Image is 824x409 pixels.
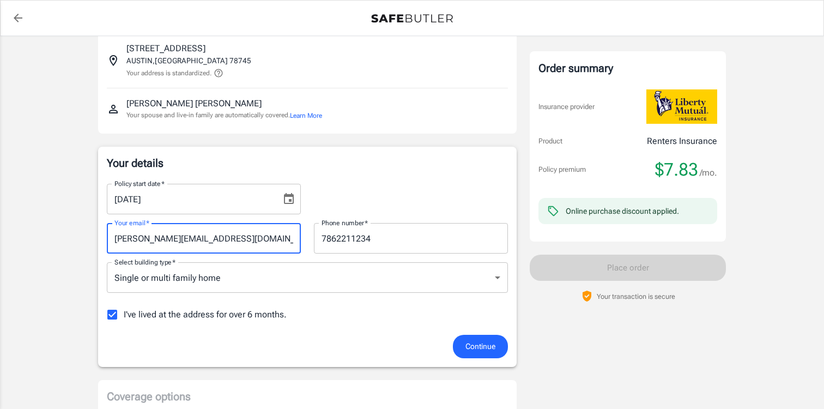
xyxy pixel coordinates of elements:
svg: Insured person [107,103,120,116]
div: Online purchase discount applied. [566,206,679,216]
img: Back to quotes [371,14,453,23]
p: [PERSON_NAME] [PERSON_NAME] [126,97,262,110]
span: $7.83 [655,159,698,181]
p: Renters Insurance [647,135,717,148]
button: Continue [453,335,508,358]
input: Enter number [314,223,508,254]
a: back to quotes [7,7,29,29]
p: Your address is standardized. [126,68,211,78]
label: Phone number [322,218,368,227]
input: MM/DD/YYYY [107,184,274,214]
svg: Insured address [107,54,120,67]
p: AUSTIN , [GEOGRAPHIC_DATA] 78745 [126,55,251,66]
p: Product [538,136,562,147]
label: Policy start date [114,179,165,188]
img: Liberty Mutual [646,89,717,124]
div: Single or multi family home [107,262,508,293]
p: [STREET_ADDRESS] [126,42,205,55]
label: Your email [114,218,149,227]
label: Select building type [114,257,175,267]
p: Insurance provider [538,101,595,112]
div: Order summary [538,60,717,76]
span: Continue [465,340,495,353]
p: Your details [107,155,508,171]
p: Your spouse and live-in family are automatically covered. [126,110,322,121]
button: Learn More [290,111,322,121]
p: Your transaction is secure [597,291,675,302]
button: Choose date, selected date is Sep 1, 2025 [278,188,300,210]
span: I've lived at the address for over 6 months. [124,308,287,321]
p: Policy premium [538,164,586,175]
span: /mo. [700,165,717,181]
input: Enter email [107,223,301,254]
